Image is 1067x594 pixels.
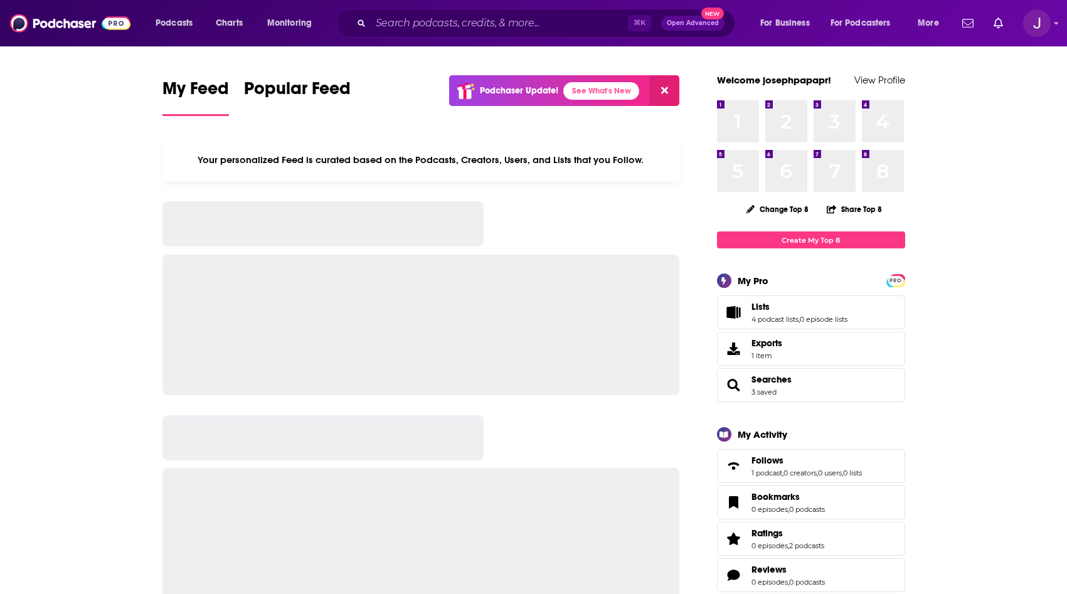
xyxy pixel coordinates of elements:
[751,564,787,575] span: Reviews
[348,9,747,38] div: Search podcasts, credits, & more...
[888,275,903,285] a: PRO
[738,275,768,287] div: My Pro
[751,469,782,477] a: 1 podcast
[162,139,680,181] div: Your personalized Feed is curated based on the Podcasts, Creators, Users, and Lists that you Follow.
[721,376,746,394] a: Searches
[717,74,831,86] a: Welcome josephpapapr!
[717,332,905,366] a: Exports
[721,494,746,511] a: Bookmarks
[751,337,782,349] span: Exports
[717,368,905,402] span: Searches
[826,197,883,221] button: Share Top 8
[701,8,724,19] span: New
[162,78,229,107] span: My Feed
[782,469,783,477] span: ,
[789,541,824,550] a: 2 podcasts
[751,315,799,324] a: 4 podcast lists
[721,530,746,548] a: Ratings
[751,491,800,502] span: Bookmarks
[1023,9,1051,37] span: Logged in as josephpapapr
[989,13,1008,34] a: Show notifications dropdown
[717,449,905,483] span: Follows
[751,541,788,550] a: 0 episodes
[751,528,783,539] span: Ratings
[918,14,939,32] span: More
[717,522,905,556] span: Ratings
[208,13,250,33] a: Charts
[717,295,905,329] span: Lists
[751,455,862,466] a: Follows
[817,469,818,477] span: ,
[822,13,909,33] button: open menu
[751,301,847,312] a: Lists
[751,301,770,312] span: Lists
[717,558,905,592] span: Reviews
[788,541,789,550] span: ,
[628,15,651,31] span: ⌘ K
[156,14,193,32] span: Podcasts
[244,78,351,116] a: Popular Feed
[721,566,746,584] a: Reviews
[854,74,905,86] a: View Profile
[147,13,209,33] button: open menu
[258,13,328,33] button: open menu
[751,505,788,514] a: 0 episodes
[721,457,746,475] a: Follows
[216,14,243,32] span: Charts
[831,14,891,32] span: For Podcasters
[783,469,817,477] a: 0 creators
[751,564,825,575] a: Reviews
[661,16,725,31] button: Open AdvancedNew
[843,469,862,477] a: 0 lists
[717,231,905,248] a: Create My Top 8
[721,340,746,358] span: Exports
[162,78,229,116] a: My Feed
[739,201,817,217] button: Change Top 8
[760,14,810,32] span: For Business
[244,78,351,107] span: Popular Feed
[799,315,800,324] span: ,
[371,13,628,33] input: Search podcasts, credits, & more...
[789,505,825,514] a: 0 podcasts
[267,14,312,32] span: Monitoring
[563,82,639,100] a: See What's New
[717,485,905,519] span: Bookmarks
[751,578,788,586] a: 0 episodes
[909,13,955,33] button: open menu
[738,428,787,440] div: My Activity
[788,578,789,586] span: ,
[751,491,825,502] a: Bookmarks
[888,276,903,285] span: PRO
[789,578,825,586] a: 0 podcasts
[751,388,777,396] a: 3 saved
[1023,9,1051,37] img: User Profile
[957,13,979,34] a: Show notifications dropdown
[667,20,719,26] span: Open Advanced
[721,304,746,321] a: Lists
[842,469,843,477] span: ,
[788,505,789,514] span: ,
[751,374,792,385] a: Searches
[751,13,825,33] button: open menu
[751,351,782,360] span: 1 item
[1023,9,1051,37] button: Show profile menu
[480,85,558,96] p: Podchaser Update!
[818,469,842,477] a: 0 users
[751,528,824,539] a: Ratings
[800,315,847,324] a: 0 episode lists
[10,11,130,35] img: Podchaser - Follow, Share and Rate Podcasts
[751,455,783,466] span: Follows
